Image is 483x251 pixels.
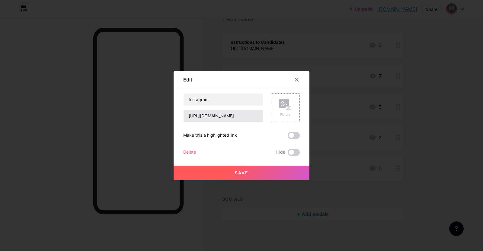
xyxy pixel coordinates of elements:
[183,132,237,139] div: Make this a highlighted link
[235,170,248,175] span: Save
[183,76,192,83] div: Edit
[184,94,263,106] input: Title
[174,166,309,180] button: Save
[183,149,196,156] div: Delete
[276,149,285,156] span: Hide
[279,112,291,117] div: Picture
[184,110,263,122] input: URL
